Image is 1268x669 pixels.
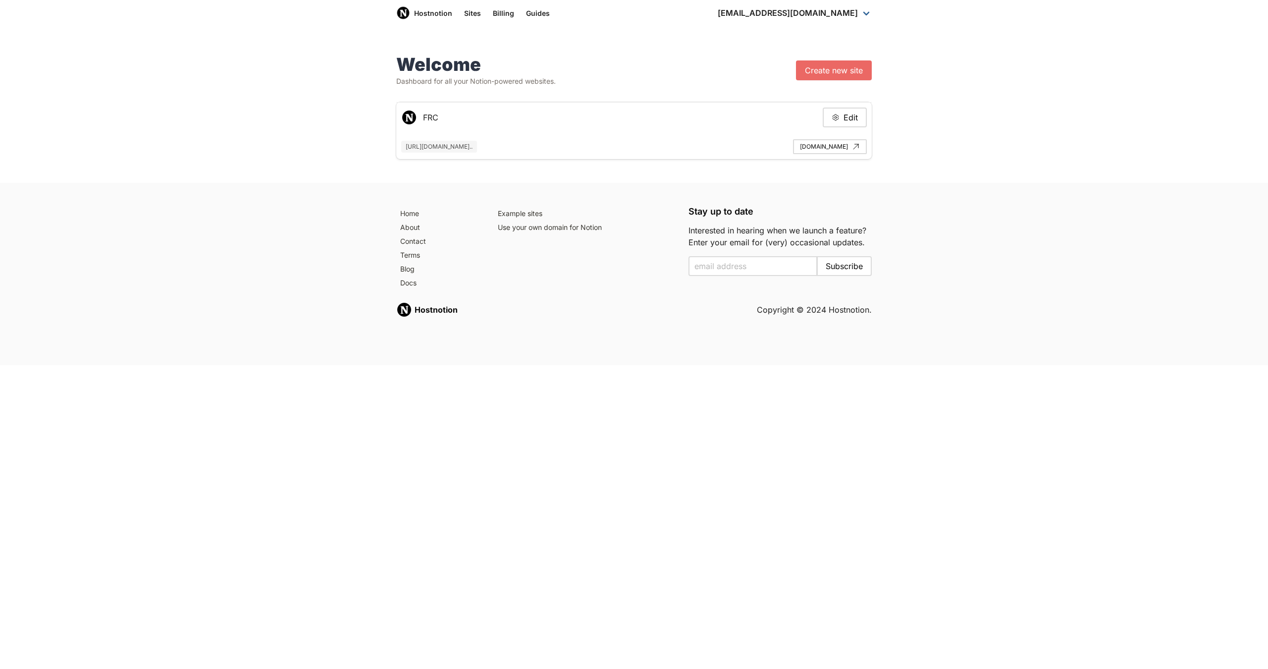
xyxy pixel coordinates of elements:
a: Terms [396,248,482,262]
input: Enter your email to subscribe to the email list and be notified when we launch [688,256,817,276]
h5: FRC [423,111,438,123]
img: Host Notion logo [396,6,410,20]
h5: Copyright © 2024 Hostnotion. [757,304,872,316]
a: Use your own domain for Notion [494,221,677,234]
button: Edit [823,108,867,127]
a: Docs [396,276,482,290]
a: Example sites [494,207,677,221]
button: Subscribe [817,256,872,276]
a: Blog [396,262,482,276]
strong: Hostnotion [415,305,458,315]
a: [DOMAIN_NAME] [793,139,867,154]
a: Contact [396,234,482,248]
a: About [396,221,482,234]
h1: Welcome [396,55,556,74]
p: Interested in hearing when we launch a feature? Enter your email for (very) occasional updates. [688,224,872,248]
p: Dashboard for all your Notion-powered websites. [396,76,556,86]
h5: Stay up to date [688,207,872,217]
a: Home [396,207,482,221]
img: Hostnotion logo [396,302,412,318]
span: [URL][DOMAIN_NAME].. [401,141,477,153]
a: Create new site [796,60,872,80]
img: Favicon for facultyresources.lbc.edu [401,110,417,125]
